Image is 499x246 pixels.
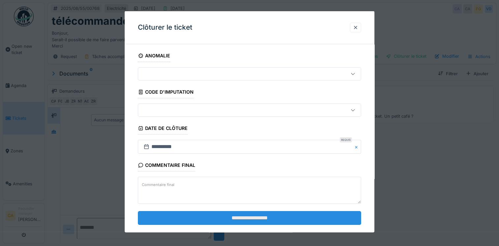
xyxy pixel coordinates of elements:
div: Date de clôture [138,123,188,135]
div: Anomalie [138,51,170,62]
h3: Clôturer le ticket [138,23,192,32]
div: Requis [340,137,352,142]
label: Commentaire final [140,180,176,189]
div: Code d'imputation [138,87,194,98]
button: Close [354,140,361,154]
div: Commentaire final [138,160,195,171]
